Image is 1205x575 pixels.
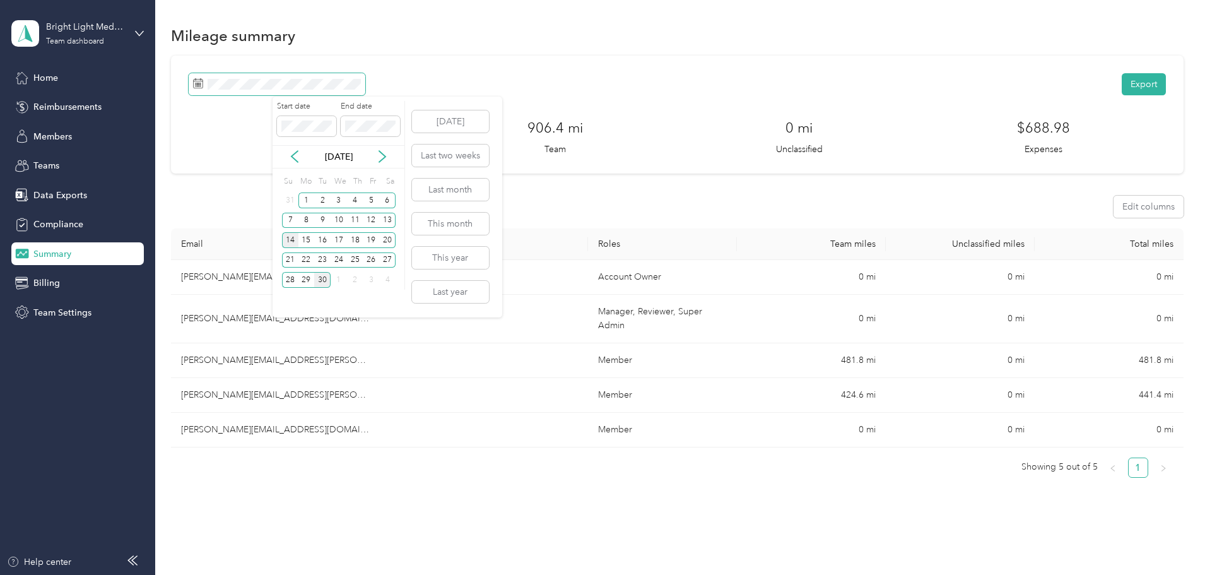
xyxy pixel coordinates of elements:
div: 15 [298,232,315,248]
div: 25 [347,252,363,268]
div: Mo [298,173,312,191]
div: 5 [363,193,379,208]
span: Members [33,130,72,143]
h3: 0 mi [785,117,813,138]
p: Expenses [1025,143,1062,156]
td: nancy.giamarusti@brightlightimaging.com [171,295,379,343]
div: 20 [379,232,396,248]
p: [DATE] [312,150,365,163]
span: Summary [33,247,71,261]
div: 2 [314,193,331,208]
div: 24 [331,252,347,268]
span: Teams [33,159,59,172]
td: 0 mi [886,378,1035,413]
div: Fr [367,173,379,191]
span: Team Settings [33,306,91,319]
div: 1 [298,193,315,208]
td: 0 mi [886,260,1035,295]
button: Help center [7,555,71,569]
td: 0 mi [1035,413,1184,448]
td: natalie.corcione@brightlightimaging.com [171,378,379,413]
div: 7 [282,213,298,228]
div: 3 [363,272,379,288]
td: 0 mi [737,413,886,448]
iframe: Everlance-gr Chat Button Frame [1134,504,1205,575]
button: Last year [412,281,489,303]
div: Tu [316,173,328,191]
div: 2 [347,272,363,288]
td: Account Owner [588,260,737,295]
td: 0 mi [737,260,886,295]
span: left [1109,465,1117,472]
span: Compliance [33,218,83,231]
td: 0 mi [886,413,1035,448]
h3: 906.4 mi [527,117,583,138]
span: Showing 5 out of 5 [1021,458,1098,477]
div: 9 [314,213,331,228]
td: 441.4 mi [1035,378,1184,413]
div: 17 [331,232,347,248]
div: Sa [384,173,396,191]
div: 8 [298,213,315,228]
h3: $688.98 [1017,117,1070,138]
div: 3 [331,193,347,208]
th: Email [171,228,379,260]
div: 27 [379,252,396,268]
th: Total miles [1035,228,1184,260]
td: Member [588,343,737,378]
h1: Mileage summary [171,29,295,42]
div: 4 [379,272,396,288]
div: 26 [363,252,379,268]
span: Reimbursements [33,100,102,114]
div: 6 [379,193,396,208]
th: Unclassified miles [886,228,1035,260]
div: 29 [298,272,315,288]
div: 12 [363,213,379,228]
td: 0 mi [1035,260,1184,295]
button: Last two weeks [412,145,489,167]
button: left [1103,458,1123,478]
div: 10 [331,213,347,228]
th: Roles [588,228,737,260]
div: 16 [314,232,331,248]
span: right [1160,465,1167,472]
td: 0 mi [737,295,886,343]
div: 23 [314,252,331,268]
td: Member [588,413,737,448]
td: Manager, Reviewer, Super Admin [588,295,737,343]
button: Last month [412,179,489,201]
div: Th [351,173,363,191]
td: Member [588,378,737,413]
a: 1 [1129,458,1148,477]
td: 0 mi [1035,295,1184,343]
div: 22 [298,252,315,268]
td: 481.8 mi [1035,343,1184,378]
div: 1 [331,272,347,288]
button: This month [412,213,489,235]
div: 18 [347,232,363,248]
th: Team miles [737,228,886,260]
td: 0 mi [886,343,1035,378]
td: ramit.mendi@brightlightimaging.com [171,260,379,295]
button: right [1153,458,1173,478]
div: We [332,173,347,191]
button: This year [412,247,489,269]
label: Start date [277,101,336,112]
div: 4 [347,193,363,208]
p: Unclassified [776,143,823,156]
div: 31 [282,193,298,208]
div: Bright Light Medical Imaging [46,20,125,33]
td: 0 mi [886,295,1035,343]
label: End date [341,101,400,112]
span: Home [33,71,58,85]
td: christie.strunga@brightlightimaging.com [171,413,379,448]
div: 13 [379,213,396,228]
div: 30 [314,272,331,288]
li: 1 [1128,458,1148,478]
div: Su [282,173,294,191]
div: 19 [363,232,379,248]
div: 21 [282,252,298,268]
div: Team dashboard [46,38,104,45]
div: 11 [347,213,363,228]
